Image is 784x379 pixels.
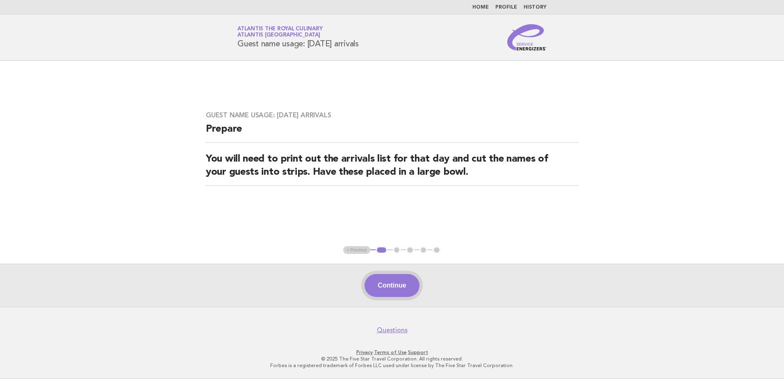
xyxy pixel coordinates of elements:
h1: Guest name usage: [DATE] arrivals [237,27,359,48]
button: 1 [376,246,387,254]
a: Home [472,5,489,10]
h2: Prepare [206,123,578,143]
a: Atlantis the Royal CulinaryAtlantis [GEOGRAPHIC_DATA] [237,26,322,38]
h2: You will need to print out the arrivals list for that day and cut the names of your guests into s... [206,153,578,186]
span: Atlantis [GEOGRAPHIC_DATA] [237,33,320,38]
p: Forbes is a registered trademark of Forbes LLC used under license by The Five Star Travel Corpora... [141,362,643,369]
a: Privacy [356,349,373,355]
button: Continue [365,274,419,297]
a: Profile [495,5,517,10]
img: Service Energizers [507,24,547,50]
a: History [524,5,547,10]
p: © 2025 The Five Star Travel Corporation. All rights reserved. [141,356,643,362]
a: Terms of Use [374,349,407,355]
p: · · [141,349,643,356]
a: Support [408,349,428,355]
a: Questions [377,326,408,334]
h3: Guest name usage: [DATE] arrivals [206,111,578,119]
